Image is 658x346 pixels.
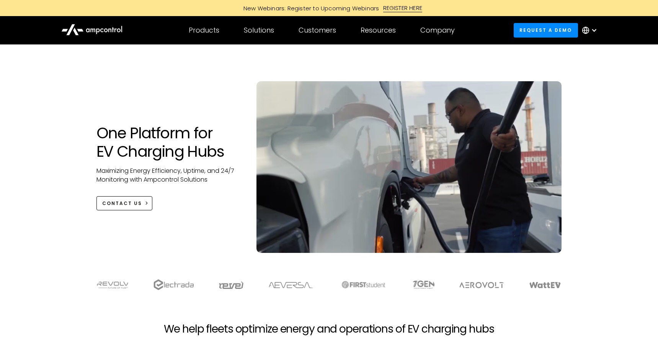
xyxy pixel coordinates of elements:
a: Request a demo [514,23,578,37]
a: New Webinars: Register to Upcoming WebinarsREGISTER HERE [157,4,501,12]
img: WattEV logo [529,282,561,288]
div: New Webinars: Register to Upcoming Webinars [236,4,383,12]
div: CONTACT US [102,200,142,207]
div: REGISTER HERE [383,4,423,12]
div: Solutions [244,26,274,34]
a: CONTACT US [96,196,153,210]
p: Maximizing Energy Efficiency, Uptime, and 24/7 Monitoring with Ampcontrol Solutions [96,167,242,184]
img: Aerovolt Logo [459,282,505,288]
div: Products [189,26,219,34]
div: Company [420,26,455,34]
div: Resources [361,26,396,34]
div: Customers [299,26,336,34]
h2: We help fleets optimize energy and operations of EV charging hubs [164,323,494,336]
h1: One Platform for EV Charging Hubs [96,124,242,161]
img: electrada logo [153,279,194,290]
